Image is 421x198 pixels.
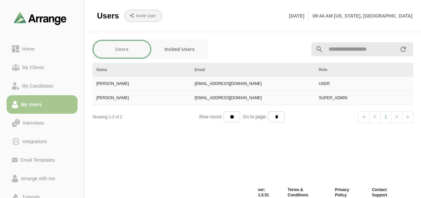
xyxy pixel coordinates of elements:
a: My Users [7,95,78,114]
div: Arrange with me [18,175,58,182]
div: My Candidates [19,82,56,90]
p: [DATE] [289,12,308,20]
div: USER [319,81,409,87]
div: Integrations [20,138,50,145]
span: ver: 1.0.51 [253,187,282,198]
p: 09:44 AM [US_STATE], [GEOGRAPHIC_DATA] [308,12,412,20]
i: appended action [399,45,407,53]
div: [PERSON_NAME] [96,95,187,101]
div: SUPER_ADMIN [319,95,409,101]
div: Email [195,67,311,73]
a: Users [92,40,151,59]
a: Email Templates [7,151,78,169]
div: Showing 1-2 of 2 [92,114,199,120]
a: Integrations [7,132,78,151]
div: Role [319,67,409,73]
button: Invite User [124,10,162,22]
div: Name [96,67,187,73]
div: My Clients [19,63,47,71]
div: Email Templates [18,156,57,164]
img: arrangeai-name-small-logo.4d2b8aee.svg [14,12,67,25]
div: [PERSON_NAME] [96,81,187,87]
div: My Users [18,100,44,108]
button: Invited Users [151,41,208,58]
div: Interviews [20,119,47,127]
div: Home [19,45,37,53]
b: Invite User [136,14,156,18]
div: [EMAIL_ADDRESS][DOMAIN_NAME] [195,81,311,87]
span: Row count: [199,114,224,119]
span: Go to page: [240,114,268,119]
a: Contact Support [367,187,408,198]
div: [EMAIL_ADDRESS][DOMAIN_NAME] [195,95,311,101]
a: Terms & Conditions [282,187,330,198]
a: Privacy Policy [330,187,367,198]
a: Arrange with me [7,169,78,188]
span: Users [97,11,119,21]
a: Interviews [7,114,78,132]
a: My Clients [7,58,78,77]
a: My Candidates [7,77,78,95]
a: Home [7,40,78,58]
button: Users [94,41,150,58]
